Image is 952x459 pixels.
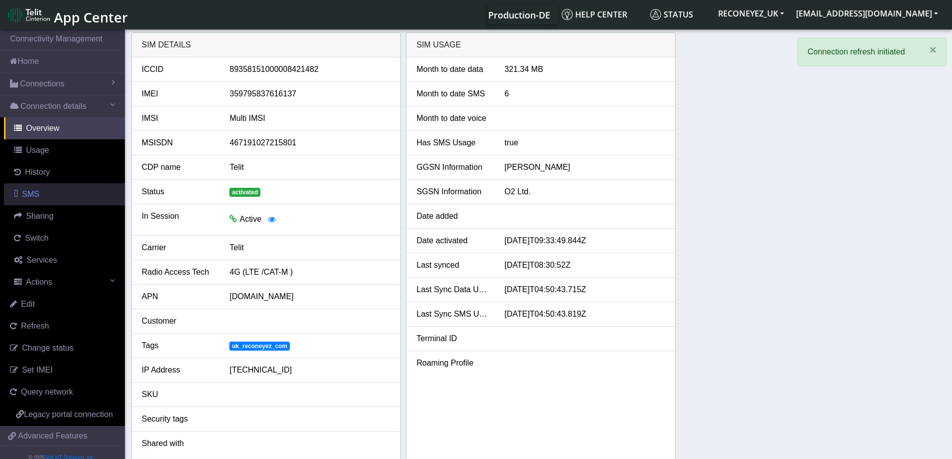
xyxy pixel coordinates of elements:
span: Help center [562,9,627,20]
div: Carrier [134,242,222,254]
span: Actions [26,278,52,286]
span: activated [229,188,260,197]
span: Set IMEI [22,366,52,374]
span: Advanced Features [18,430,87,442]
div: Roaming Profile [409,357,497,369]
div: 321.34 MB [497,63,673,75]
span: uk_reconeyez_com [229,342,289,351]
div: Has SMS Usage [409,137,497,149]
span: Status [650,9,693,20]
div: APN [134,291,222,303]
div: IP Address [134,364,222,376]
div: SGSN Information [409,186,497,198]
div: Month to date voice [409,112,497,124]
div: SIM details [132,33,401,57]
a: Overview [4,117,125,139]
span: Active [239,215,261,223]
span: Connection details [20,100,86,112]
p: Connection refresh initiated [808,46,915,58]
div: 467191027215801 [222,137,398,149]
button: View session details [261,210,282,229]
span: Usage [26,146,49,154]
div: [DATE]T08:30:52Z [497,259,673,271]
a: Usage [4,139,125,161]
span: Overview [26,124,59,132]
div: CDP name [134,161,222,173]
div: Security tags [134,413,222,425]
a: SMS [4,183,125,205]
span: × [930,43,937,56]
span: History [25,168,50,176]
div: Month to date SMS [409,88,497,100]
div: [DOMAIN_NAME] [222,291,398,303]
div: MSISDN [134,137,222,149]
div: [TECHNICAL_ID] [222,364,398,376]
span: Query network [21,388,73,396]
a: Switch [4,227,125,249]
span: Change status [22,344,73,352]
div: Last Sync SMS Usage [409,308,497,320]
a: App Center [8,4,126,25]
span: Connections [20,78,64,90]
a: Services [4,249,125,271]
button: [EMAIL_ADDRESS][DOMAIN_NAME] [790,4,944,22]
div: Multi IMSI [222,112,398,124]
div: [DATE]T09:33:49.844Z [497,235,673,247]
span: Production-DE [488,9,550,21]
div: Date added [409,210,497,222]
div: IMEI [134,88,222,100]
div: 89358151000008421482 [222,63,398,75]
span: App Center [54,8,128,26]
div: Last Sync Data Usage [409,284,497,296]
div: 6 [497,88,673,100]
div: Month to date data [409,63,497,75]
div: Telit [222,161,398,173]
div: [PERSON_NAME] [497,161,673,173]
div: Last synced [409,259,497,271]
span: Switch [25,234,48,242]
div: Customer [134,315,222,327]
div: [DATE]T04:50:43.819Z [497,308,673,320]
div: [DATE]T04:50:43.715Z [497,284,673,296]
div: Status [134,186,222,198]
button: Close [920,38,947,62]
img: knowledge.svg [562,9,573,20]
span: Edit [21,300,35,308]
span: Sharing [26,212,53,220]
div: Telit [222,242,398,254]
span: Refresh [21,322,49,330]
div: 4G (LTE /CAT-M ) [222,266,398,278]
a: Actions [4,271,125,293]
a: Your current platform instance [488,4,550,24]
a: History [4,161,125,183]
div: true [497,137,673,149]
img: status.svg [650,9,661,20]
div: O2 Ltd. [497,186,673,198]
span: SMS [22,190,39,198]
a: Sharing [4,205,125,227]
span: Services [26,256,57,264]
div: SKU [134,389,222,401]
button: RECONEYEZ_UK [712,4,790,22]
div: Radio Access Tech [134,266,222,278]
div: GGSN Information [409,161,497,173]
div: Terminal ID [409,333,497,345]
a: Status [646,4,712,24]
div: IMSI [134,112,222,124]
span: Legacy portal connection [24,410,113,419]
img: logo-telit-cinterion-gw-new.png [8,7,50,23]
div: 359795837616137 [222,88,398,100]
div: Date activated [409,235,497,247]
div: SIM Usage [406,33,675,57]
div: Tags [134,340,222,352]
div: ICCID [134,63,222,75]
a: Help center [558,4,646,24]
div: In Session [134,210,222,229]
div: Shared with [134,438,222,450]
